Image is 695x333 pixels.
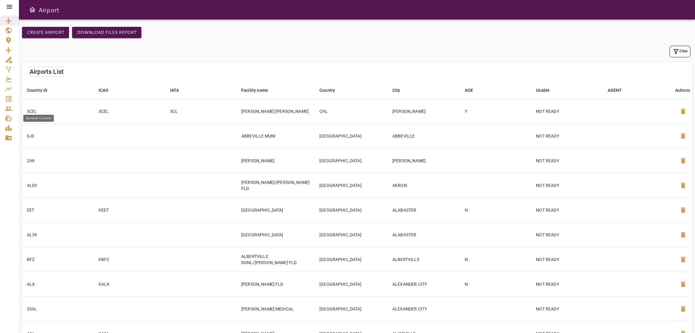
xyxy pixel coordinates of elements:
[679,182,687,189] span: delete
[679,231,687,238] span: delete
[22,296,94,321] td: 33AL
[241,87,276,94] span: Facility name
[94,198,165,222] td: KEET
[676,178,690,193] button: Delete Airport
[27,87,56,94] span: Country ID
[26,4,38,16] button: Open drawer
[536,232,598,238] p: NOT READY
[607,87,630,94] span: AGENT
[676,302,690,316] button: Delete Airport
[236,247,315,272] td: ALBERTVILLE RGNL/[PERSON_NAME] FLD
[72,27,141,38] button: Download Files Report
[388,99,460,124] td: [PERSON_NAME]
[170,87,179,94] div: IATA
[319,87,335,94] div: Country
[679,132,687,140] span: delete
[170,87,187,94] span: IATA
[236,198,315,222] td: [GEOGRAPHIC_DATA]
[236,296,315,321] td: [PERSON_NAME] MEDICAL
[23,115,54,122] div: General Control
[22,222,94,247] td: AL39
[388,173,460,198] td: AKRON
[22,27,69,38] button: Create airport
[315,272,388,296] td: [GEOGRAPHIC_DATA]
[236,124,315,148] td: ABBEVILLE MUNI
[607,87,622,94] div: AGENT
[241,87,268,94] div: Facility name
[536,87,550,94] div: Usable
[236,173,315,198] td: [PERSON_NAME]/[PERSON_NAME] FLD
[679,157,687,164] span: delete
[22,124,94,148] td: 0J0
[22,272,94,296] td: ALX
[22,247,94,272] td: BFZ
[392,87,408,94] span: City
[315,99,388,124] td: CHL
[236,148,315,173] td: [PERSON_NAME]
[38,5,59,15] h6: Airport
[22,173,94,198] td: AL03
[536,256,598,263] p: NOT READY
[319,87,343,94] span: Country
[536,87,558,94] span: Usable
[676,227,690,242] button: Delete Airport
[315,198,388,222] td: [GEOGRAPHIC_DATA]
[388,198,460,222] td: ALABASTER
[388,148,460,173] td: [PERSON_NAME]
[536,133,598,139] p: NOT READY
[22,198,94,222] td: EET
[315,173,388,198] td: [GEOGRAPHIC_DATA]
[676,203,690,217] button: Delete Airport
[676,129,690,143] button: Delete Airport
[679,256,687,263] span: delete
[99,87,117,94] span: ICAO
[388,124,460,148] td: ABBEVILLE
[315,124,388,148] td: [GEOGRAPHIC_DATA]
[94,99,165,124] td: SCEL
[236,99,315,124] td: [PERSON_NAME] [PERSON_NAME]
[388,272,460,296] td: ALEXANDER CITY
[676,277,690,292] button: Delete Airport
[536,207,598,213] p: NOT READY
[236,222,315,247] td: [GEOGRAPHIC_DATA]
[679,305,687,313] span: delete
[165,99,236,124] td: SCL
[679,108,687,115] span: delete
[536,182,598,188] p: NOT READY
[536,158,598,164] p: NOT READY
[676,252,690,267] button: Delete Airport
[460,198,531,222] td: N
[30,67,64,77] h6: Airports List
[536,306,598,312] p: NOT READY
[94,247,165,272] td: KBFZ
[460,99,531,124] td: Y
[22,148,94,173] td: 2A8
[388,222,460,247] td: ALABASTER
[679,281,687,288] span: delete
[236,272,315,296] td: [PERSON_NAME] FLD
[536,108,598,114] p: NOT READY
[388,296,460,321] td: ALEXANDER CITY
[388,247,460,272] td: ALBERTVILLE
[536,281,598,287] p: NOT READY
[465,87,473,94] div: AOE
[676,104,690,119] button: Delete Airport
[392,87,400,94] div: City
[99,87,109,94] div: ICAO
[460,247,531,272] td: N
[676,153,690,168] button: Delete Airport
[315,148,388,173] td: [GEOGRAPHIC_DATA]
[27,87,48,94] div: Country ID
[22,99,94,124] td: SCEL
[465,87,481,94] span: AOE
[669,46,690,57] button: Filter
[679,206,687,214] span: delete
[460,272,531,296] td: N
[94,272,165,296] td: KALX
[315,296,388,321] td: [GEOGRAPHIC_DATA]
[315,247,388,272] td: [GEOGRAPHIC_DATA]
[315,222,388,247] td: [GEOGRAPHIC_DATA]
